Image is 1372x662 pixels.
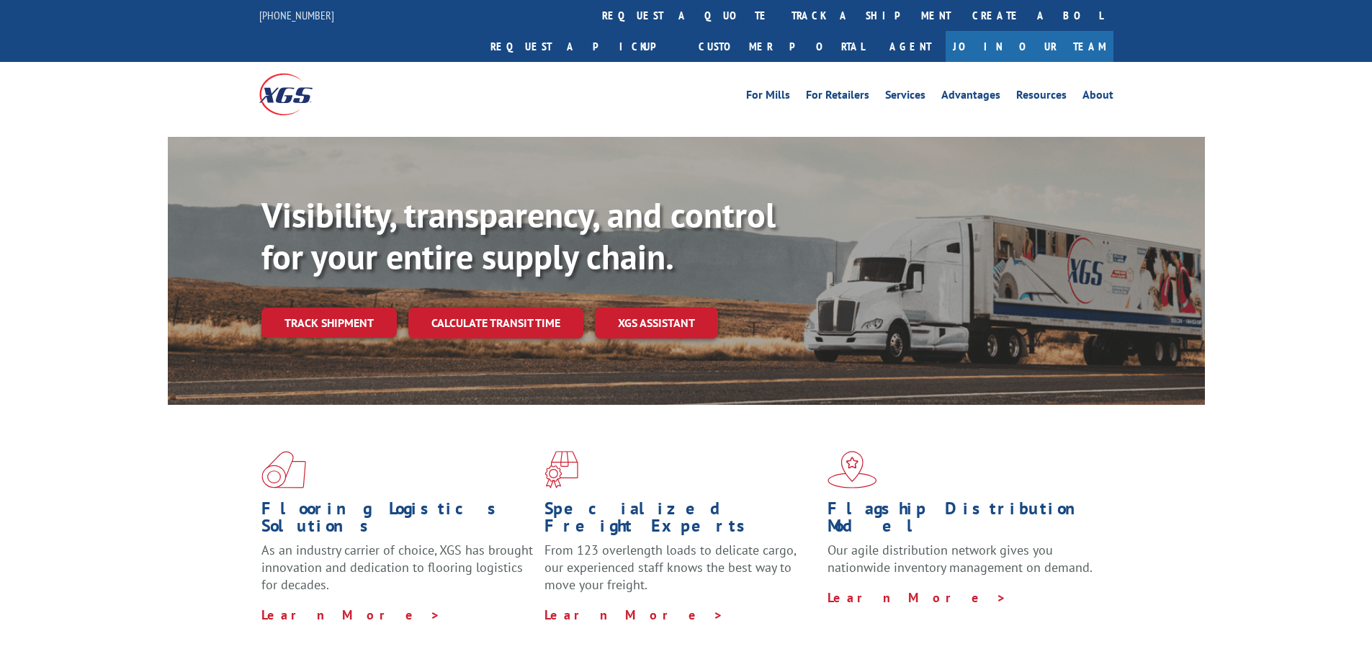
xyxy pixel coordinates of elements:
img: xgs-icon-flagship-distribution-model-red [828,451,877,488]
a: Request a pickup [480,31,688,62]
a: Resources [1016,89,1067,105]
img: xgs-icon-focused-on-flooring-red [544,451,578,488]
a: Learn More > [261,607,441,623]
h1: Flagship Distribution Model [828,500,1100,542]
span: Our agile distribution network gives you nationwide inventory management on demand. [828,542,1093,576]
a: Learn More > [828,589,1007,606]
a: About [1082,89,1113,105]
h1: Specialized Freight Experts [544,500,817,542]
a: Track shipment [261,308,397,338]
a: Calculate transit time [408,308,583,339]
a: Learn More > [544,607,724,623]
a: [PHONE_NUMBER] [259,8,334,22]
img: xgs-icon-total-supply-chain-intelligence-red [261,451,306,488]
a: Agent [875,31,946,62]
a: XGS ASSISTANT [595,308,718,339]
p: From 123 overlength loads to delicate cargo, our experienced staff knows the best way to move you... [544,542,817,606]
a: For Retailers [806,89,869,105]
a: Services [885,89,925,105]
h1: Flooring Logistics Solutions [261,500,534,542]
a: Customer Portal [688,31,875,62]
a: Advantages [941,89,1000,105]
a: Join Our Team [946,31,1113,62]
b: Visibility, transparency, and control for your entire supply chain. [261,192,776,279]
span: As an industry carrier of choice, XGS has brought innovation and dedication to flooring logistics... [261,542,533,593]
a: For Mills [746,89,790,105]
